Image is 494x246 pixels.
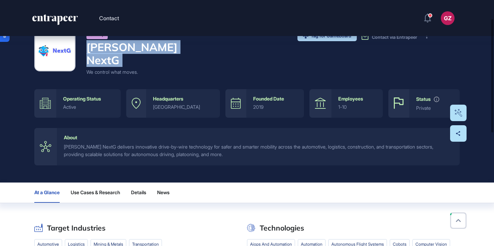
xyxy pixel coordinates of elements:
[260,224,304,232] h2: Technologies
[157,183,175,203] button: News
[64,143,453,159] div: [PERSON_NAME] NextG delivers innovative drive-by-wire technology for safer and smarter mobility a...
[157,190,169,195] span: News
[153,96,183,102] div: Headquarters
[372,34,417,40] span: Contact via Entrapeer
[63,104,114,110] div: active
[253,96,284,102] div: Founded Date
[47,224,106,232] h2: Target Industries
[64,135,77,140] div: About
[338,96,363,102] div: Employees
[86,40,203,67] h4: [PERSON_NAME] NextG
[131,183,146,203] button: Details
[35,31,74,70] img: Arnold NextG-logo
[416,96,431,102] div: Status
[71,190,120,195] span: Use Cases & Research
[441,11,455,25] button: GZ
[131,190,146,195] span: Details
[311,34,351,38] span: Tag for Gameboard
[86,68,203,75] div: We control what moves.
[71,183,120,203] button: Use Cases & Research
[34,190,60,195] span: At a Glance
[361,33,417,41] button: Contact via Entrapeer
[153,104,213,110] div: [GEOGRAPHIC_DATA]
[99,14,119,23] button: Contact
[32,14,79,27] a: entrapeer-logo
[253,104,297,110] div: 2019
[416,105,453,111] div: private
[338,104,376,110] div: 1-10
[63,96,101,102] div: Operating Status
[34,183,60,203] button: At a Glance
